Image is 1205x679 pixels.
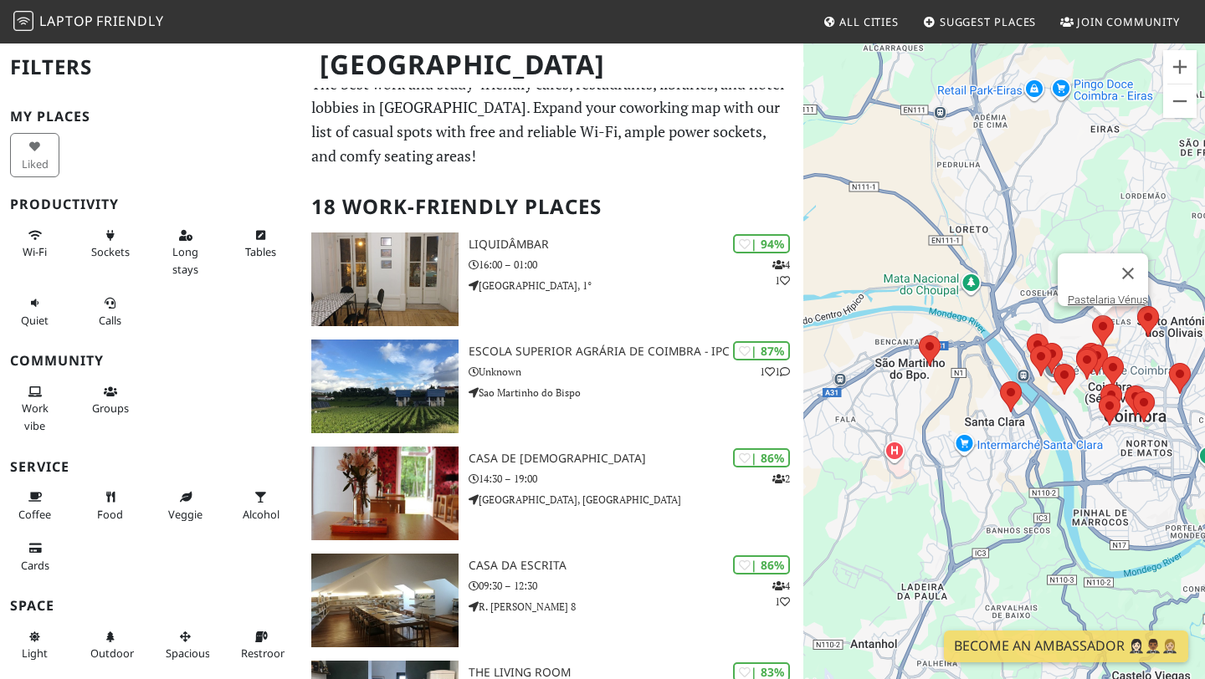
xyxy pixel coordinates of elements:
[10,353,291,369] h3: Community
[243,507,279,522] span: Alcohol
[311,554,459,647] img: Casa da Escrita
[469,452,803,466] h3: Casa de [DEMOGRAPHIC_DATA]
[944,630,1188,662] a: Become an Ambassador 🤵🏻‍♀️🤵🏾‍♂️🤵🏼‍♀️
[161,623,210,667] button: Spacious
[306,42,800,88] h1: [GEOGRAPHIC_DATA]
[10,197,291,212] h3: Productivity
[10,109,291,125] h3: My Places
[469,257,803,273] p: 16:00 – 01:00
[469,578,803,594] p: 09:30 – 12:30
[469,599,803,615] p: R. [PERSON_NAME] 8
[161,222,210,283] button: Long stays
[18,507,51,522] span: Coffee
[733,341,790,360] div: | 87%
[21,313,49,328] span: Quiet
[1054,7,1187,37] a: Join Community
[23,244,47,259] span: Stable Wi-Fi
[1108,253,1148,294] button: Close
[161,483,210,528] button: Veggie
[10,623,59,667] button: Light
[85,222,135,266] button: Sockets
[236,222,285,266] button: Tables
[311,232,459,326] img: Liquidâmbar
[301,554,803,647] a: Casa da Escrita | 86% 41 Casa da Escrita 09:30 – 12:30 R. [PERSON_NAME] 8
[172,244,198,276] span: Long stays
[469,278,803,294] p: [GEOGRAPHIC_DATA], 1°
[733,234,790,253] div: | 94%
[91,244,130,259] span: Power sockets
[1163,84,1197,118] button: Zoom out
[97,507,123,522] span: Food
[236,623,285,667] button: Restroom
[301,232,803,326] a: Liquidâmbar | 94% 41 Liquidâmbar 16:00 – 01:00 [GEOGRAPHIC_DATA], 1°
[10,534,59,579] button: Cards
[10,598,291,614] h3: Space
[772,471,790,487] p: 2
[21,558,49,573] span: Credit cards
[311,447,459,540] img: Casa de Chá
[10,459,291,475] h3: Service
[816,7,905,37] a: All Cities
[301,339,803,433] a: Escola Superior Agrária de Coimbra - IPC | 87% 11 Escola Superior Agrária de Coimbra - IPC Unknow...
[940,14,1037,29] span: Suggest Places
[22,646,48,661] span: Natural light
[10,222,59,266] button: Wi-Fi
[13,11,33,31] img: LaptopFriendly
[469,385,803,401] p: Sao Martinho do Bispo
[85,378,135,422] button: Groups
[311,181,793,232] h2: 18 Work-Friendly Places
[469,237,803,252] h3: Liquidâmbar
[10,42,291,93] h2: Filters
[1068,294,1148,306] a: Pastelaria Vénus
[469,345,803,359] h3: Escola Superior Agrária de Coimbra - IPC
[245,244,276,259] span: Work-friendly tables
[96,12,163,30] span: Friendly
[168,507,203,522] span: Veggie
[1077,14,1180,29] span: Join Community
[13,8,164,37] a: LaptopFriendly LaptopFriendly
[733,448,790,467] div: | 86%
[10,378,59,439] button: Work vibe
[22,401,49,432] span: People working
[469,471,803,487] p: 14:30 – 19:00
[92,401,129,416] span: Group tables
[311,339,459,433] img: Escola Superior Agrária de Coimbra - IPC
[99,313,121,328] span: Video/audio calls
[772,578,790,610] p: 4 1
[839,14,899,29] span: All Cities
[241,646,290,661] span: Restroom
[733,555,790,574] div: | 86%
[760,364,790,380] p: 1 1
[1163,50,1197,84] button: Zoom in
[10,289,59,334] button: Quiet
[85,289,135,334] button: Calls
[301,447,803,540] a: Casa de Chá | 86% 2 Casa de [DEMOGRAPHIC_DATA] 14:30 – 19:00 [GEOGRAPHIC_DATA], [GEOGRAPHIC_DATA]
[166,646,210,661] span: Spacious
[772,257,790,288] p: 4 1
[85,483,135,528] button: Food
[916,7,1043,37] a: Suggest Places
[10,483,59,528] button: Coffee
[39,12,94,30] span: Laptop
[236,483,285,528] button: Alcohol
[469,559,803,573] h3: Casa da Escrita
[311,72,793,168] p: The best work and study-friendly cafes, restaurants, libraries, and hotel lobbies in [GEOGRAPHIC_...
[469,492,803,508] p: [GEOGRAPHIC_DATA], [GEOGRAPHIC_DATA]
[85,623,135,667] button: Outdoor
[469,364,803,380] p: Unknown
[90,646,134,661] span: Outdoor area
